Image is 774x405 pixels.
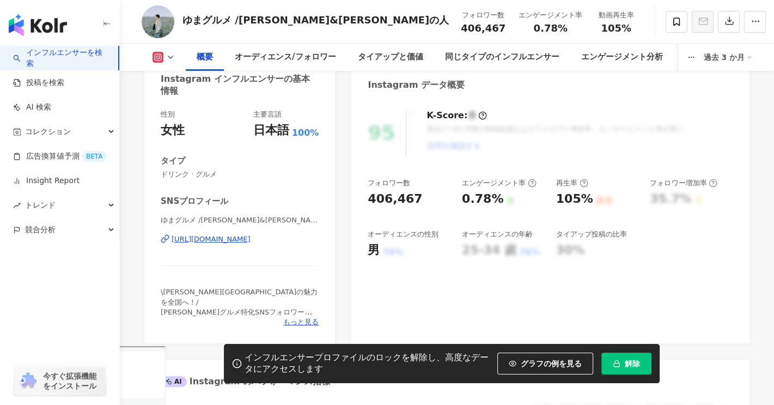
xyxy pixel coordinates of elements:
div: タイプ [161,155,185,167]
span: ゆまグルメ /[PERSON_NAME]&[PERSON_NAME]の人 | yuma__gourmet [161,215,319,225]
button: 解除 [601,353,651,374]
img: tab_keywords_by_traffic_grey.svg [114,64,123,73]
div: エンゲージメント率 [519,10,582,21]
a: 広告換算値予測BETA [13,151,107,162]
div: 0.78% [462,191,503,208]
span: 0.78% [533,23,567,34]
div: オーディエンスの年齢 [462,229,533,239]
span: コレクション [25,119,71,144]
span: rise [13,202,21,209]
div: 日本語 [253,122,289,139]
div: SNSプロフィール [161,196,228,207]
div: フォロワー数 [368,178,410,188]
a: AI 検索 [13,102,51,113]
div: Instagram インフルエンサーの基本情報 [161,73,313,98]
div: ドメイン概要 [49,65,91,72]
span: もっと見る [283,317,319,327]
img: website_grey.svg [17,28,26,38]
div: v 4.0.25 [31,17,53,26]
div: 概要 [197,51,213,64]
div: エンゲージメント率 [462,178,537,188]
div: 性別 [161,110,175,119]
span: ドリンク · グルメ [161,170,319,179]
div: [URL][DOMAIN_NAME] [172,234,251,244]
img: chrome extension [17,372,38,390]
div: Instagram データ概要 [368,79,465,91]
div: 同じタイプのインフルエンサー [444,51,559,64]
span: グラフの例を見る [521,359,582,368]
img: logo [9,14,67,36]
img: tab_domain_overview_orange.svg [37,64,46,73]
div: タイアップ投稿の比率 [556,229,627,239]
img: logo_orange.svg [17,17,26,26]
div: エンゲージメント分析 [581,51,662,64]
span: 解除 [625,359,640,368]
div: 406,467 [368,191,422,208]
span: 今すぐ拡張機能をインストール [43,371,102,391]
a: 投稿を検索 [13,77,64,88]
a: [URL][DOMAIN_NAME] [161,234,319,244]
div: 再生率 [556,178,588,188]
a: chrome extension今すぐ拡張機能をインストール [14,366,106,396]
div: フォロワー増加率 [650,178,717,188]
div: 動画再生率 [595,10,637,21]
span: \[PERSON_NAME][GEOGRAPHIC_DATA]の魅力を全国へ！/ [PERSON_NAME]グルメ特化SNSフォロワー数NO.1👑 SNS総フォロワー60万人 [PERSON_N... [161,288,318,385]
span: 100% [292,127,319,139]
div: ゆまグルメ /[PERSON_NAME]&[PERSON_NAME]の人 [182,13,449,27]
div: K-Score : [426,110,487,122]
span: トレンド [25,193,56,217]
span: 105% [601,23,631,34]
div: タイアップと価値 [357,51,423,64]
button: グラフの例を見る [497,353,593,374]
div: 女性 [161,122,185,139]
div: オーディエンス/フォロワー [235,51,336,64]
div: ドメイン: [URL] [28,28,83,38]
div: 過去 3 か月 [704,49,753,66]
div: フォロワー数 [461,10,505,21]
span: 競合分析 [25,217,56,242]
span: 406,467 [461,22,505,34]
a: Insight Report [13,176,80,186]
div: 105% [556,191,593,208]
div: インフルエンサープロファイルのロックを解除し、高度なデータにアクセスします [245,352,492,375]
div: 主要言語 [253,110,282,119]
a: searchインフルエンサーを検索 [13,47,109,69]
div: 男 [368,242,380,259]
div: オーディエンスの性別 [368,229,438,239]
div: キーワード流入 [126,65,175,72]
img: KOL Avatar [142,5,174,38]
